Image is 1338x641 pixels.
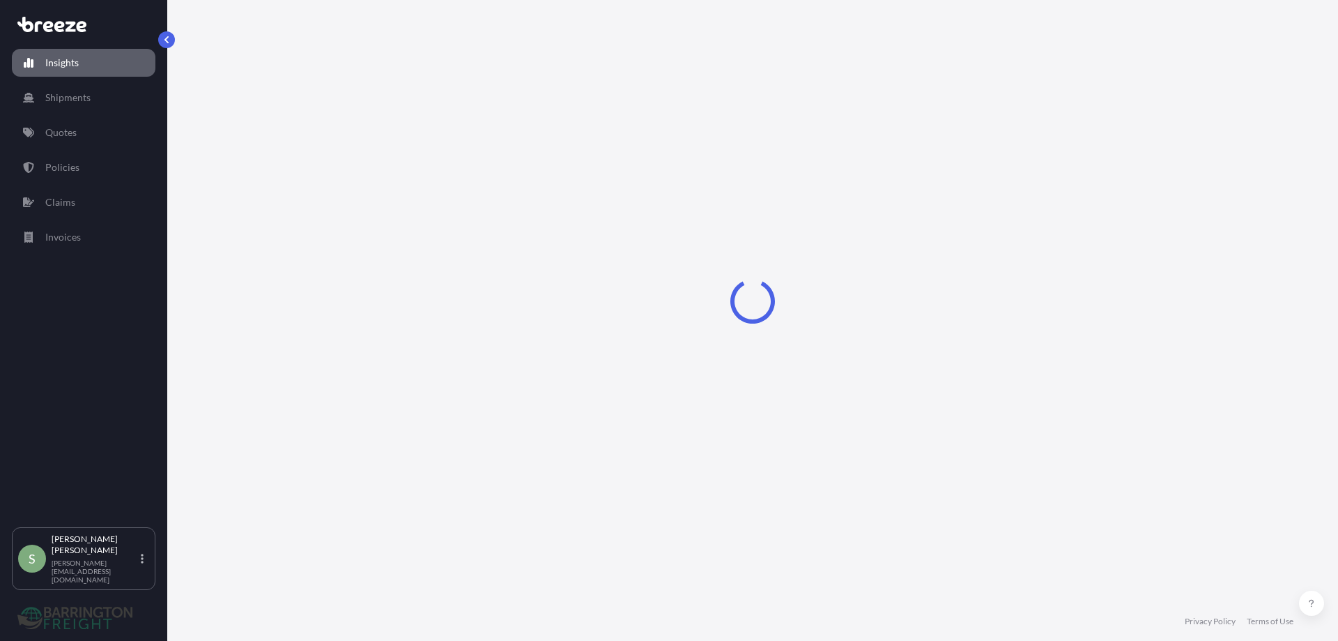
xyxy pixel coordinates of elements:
p: Insights [45,56,79,70]
a: Claims [12,188,155,216]
a: Terms of Use [1247,616,1293,627]
p: Shipments [45,91,91,105]
a: Insights [12,49,155,77]
span: S [29,552,36,566]
p: Invoices [45,230,81,244]
p: [PERSON_NAME][EMAIL_ADDRESS][DOMAIN_NAME] [52,559,138,584]
img: organization-logo [17,607,132,629]
a: Policies [12,153,155,181]
a: Quotes [12,119,155,146]
a: Invoices [12,223,155,251]
p: [PERSON_NAME] [PERSON_NAME] [52,534,138,556]
p: Quotes [45,126,77,139]
p: Claims [45,195,75,209]
p: Policies [45,160,79,174]
a: Shipments [12,84,155,112]
a: Privacy Policy [1185,616,1236,627]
